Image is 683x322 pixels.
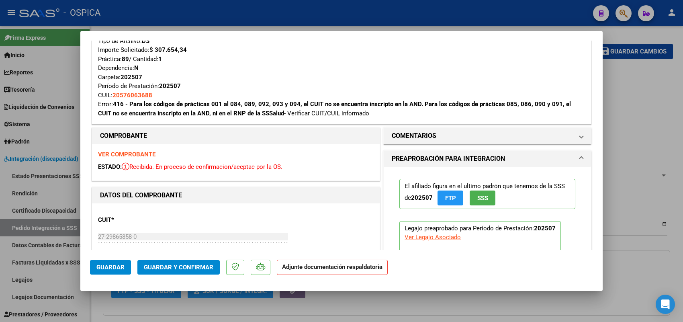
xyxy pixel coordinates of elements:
[142,37,149,45] strong: DS
[159,82,181,90] strong: 202507
[100,191,182,199] strong: DATOS DEL COMPROBANTE
[122,163,282,170] span: Recibida. En proceso de confirmacion/aceptac por la OS.
[137,260,220,275] button: Guardar y Confirmar
[438,191,463,205] button: FTP
[98,100,571,117] strong: 416 - Para los códigos de prácticas 001 al 084, 089, 092, 093 y 094, el CUIT no se encuentra insc...
[656,295,675,314] div: Open Intercom Messenger
[158,55,162,63] strong: 1
[384,151,591,167] mat-expansion-panel-header: PREAPROBACIÓN PARA INTEGRACION
[98,37,585,118] div: Tipo de Archivo: Importe Solicitado: Práctica: / Cantidad: Dependencia: Carpeta: Período de Prest...
[100,132,147,139] strong: COMPROBANTE
[134,64,139,72] strong: N
[477,195,488,202] span: SSS
[90,260,131,275] button: Guardar
[392,131,436,141] h1: COMENTARIOS
[121,74,142,81] strong: 202507
[96,264,125,271] span: Guardar
[98,151,155,158] a: VER COMPROBANTE
[534,225,556,232] strong: 202507
[144,264,213,271] span: Guardar y Confirmar
[392,154,505,164] h1: PREAPROBACIÓN PARA INTEGRACION
[149,46,187,53] strong: $ 307.654,34
[399,221,561,319] p: Legajo preaprobado para Período de Prestación:
[98,163,122,170] span: ESTADO:
[122,55,129,63] strong: 89
[112,92,152,99] span: 20576063688
[470,191,495,205] button: SSS
[384,128,591,144] mat-expansion-panel-header: COMENTARIOS
[282,263,382,271] strong: Adjunte documentación respaldatoria
[445,195,456,202] span: FTP
[411,194,433,201] strong: 202507
[98,215,181,225] p: CUIT
[405,233,461,242] div: Ver Legajo Asociado
[399,179,575,209] p: El afiliado figura en el ultimo padrón que tenemos de la SSS de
